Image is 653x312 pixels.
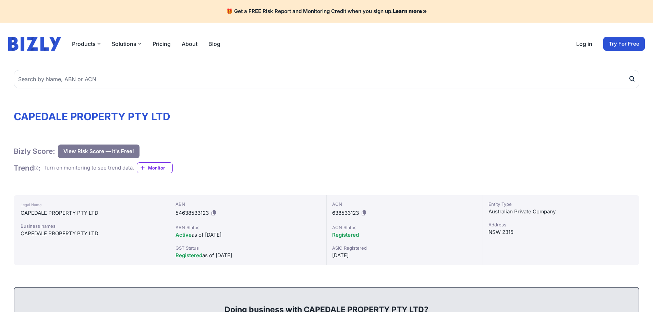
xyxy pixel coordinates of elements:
[182,40,197,48] a: About
[72,40,101,48] button: Products
[393,8,427,14] a: Learn more »
[176,231,321,239] div: as of [DATE]
[332,201,477,208] div: ACN
[176,245,321,251] div: GST Status
[576,40,592,48] a: Log in
[176,224,321,231] div: ABN Status
[148,164,172,171] span: Monitor
[176,251,321,260] div: as of [DATE]
[21,209,163,217] div: CAPEDALE PROPERTY PTY LTD
[153,40,171,48] a: Pricing
[488,228,633,236] div: NSW 2315
[603,37,645,51] a: Try For Free
[44,164,134,172] div: Turn on monitoring to see trend data.
[112,40,142,48] button: Solutions
[332,210,359,216] span: 638533123
[21,201,163,209] div: Legal Name
[176,210,209,216] span: 54638533123
[21,223,163,229] div: Business names
[8,8,645,15] h4: 🎁 Get a FREE Risk Report and Monitoring Credit when you sign up.
[14,163,41,173] h1: Trend :
[14,70,639,88] input: Search by Name, ABN or ACN
[488,221,633,228] div: Address
[58,145,140,158] button: View Risk Score — It's Free!
[14,110,639,123] h1: CAPEDALE PROPERTY PTY LTD
[176,201,321,208] div: ABN
[21,229,163,238] div: CAPEDALE PROPERTY PTY LTD
[332,251,477,260] div: [DATE]
[176,252,202,259] span: Registered
[176,232,192,238] span: Active
[488,201,633,208] div: Entity Type
[332,232,359,238] span: Registered
[332,224,477,231] div: ACN Status
[208,40,220,48] a: Blog
[137,162,173,173] a: Monitor
[14,147,55,156] h1: Bizly Score:
[332,245,477,251] div: ASIC Registered
[488,208,633,216] div: Australian Private Company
